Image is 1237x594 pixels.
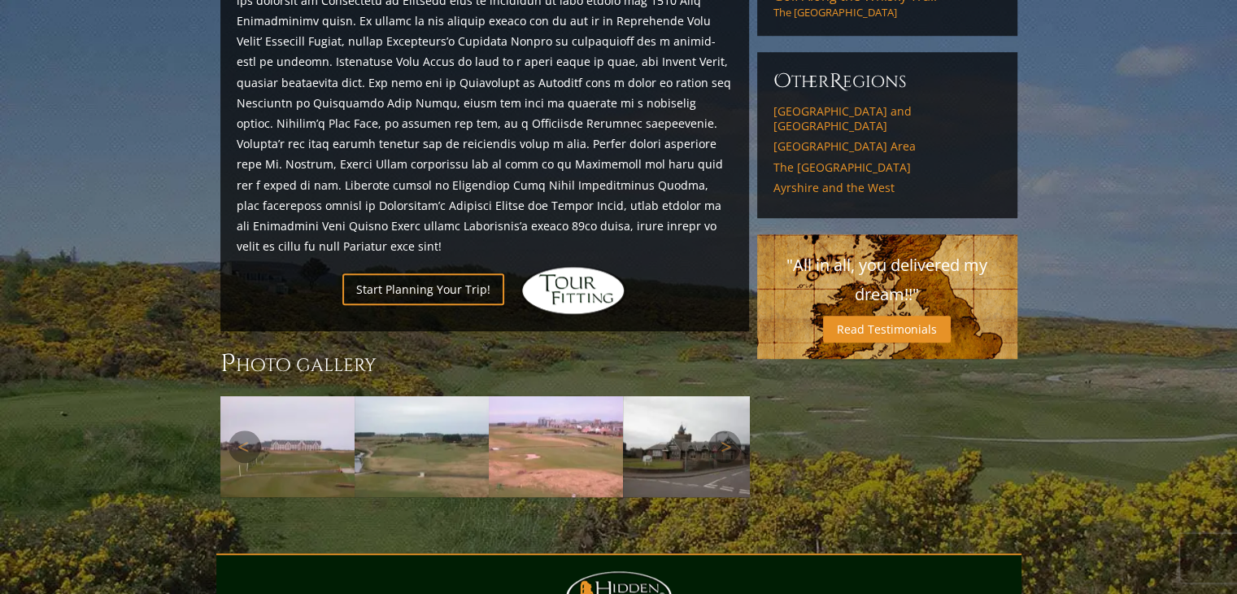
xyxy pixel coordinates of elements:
[708,430,741,463] a: Next
[773,251,1001,309] p: "All in all, you delivered my dream!!"
[220,347,749,380] h3: Photo Gallery
[773,181,1001,195] a: Ayrshire and the West
[342,273,504,305] a: Start Planning Your Trip!
[823,316,951,343] a: Read Testimonials
[229,430,261,463] a: Previous
[830,68,843,94] span: R
[773,139,1001,154] a: [GEOGRAPHIC_DATA] Area
[773,104,1001,133] a: [GEOGRAPHIC_DATA] and [GEOGRAPHIC_DATA]
[773,68,791,94] span: O
[520,266,626,315] img: Hidden Links
[773,68,1001,94] h6: ther egions
[773,160,1001,175] a: The [GEOGRAPHIC_DATA]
